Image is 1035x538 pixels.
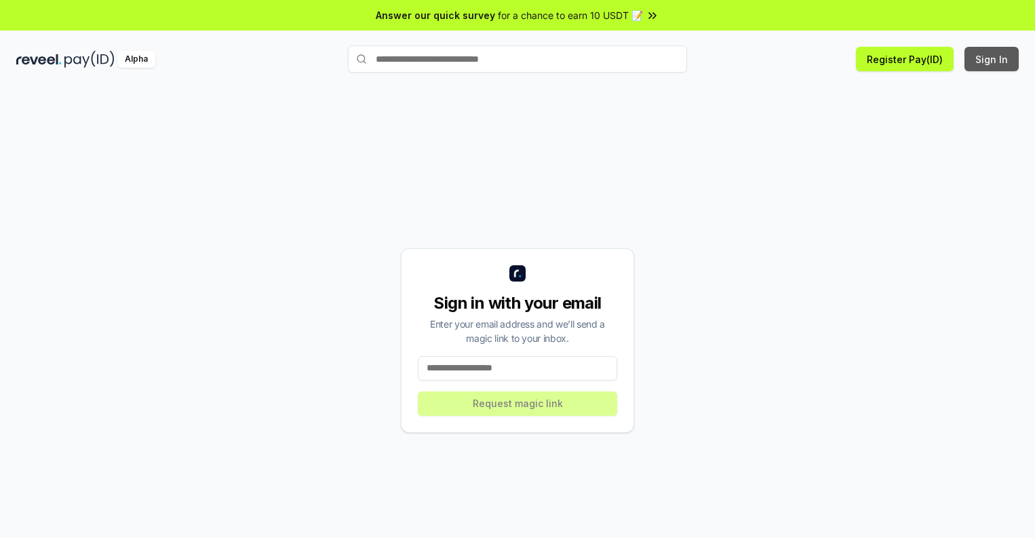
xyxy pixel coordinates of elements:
[964,47,1019,71] button: Sign In
[418,292,617,314] div: Sign in with your email
[64,51,115,68] img: pay_id
[376,8,495,22] span: Answer our quick survey
[117,51,155,68] div: Alpha
[856,47,954,71] button: Register Pay(ID)
[16,51,62,68] img: reveel_dark
[418,317,617,345] div: Enter your email address and we’ll send a magic link to your inbox.
[498,8,643,22] span: for a chance to earn 10 USDT 📝
[509,265,526,282] img: logo_small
